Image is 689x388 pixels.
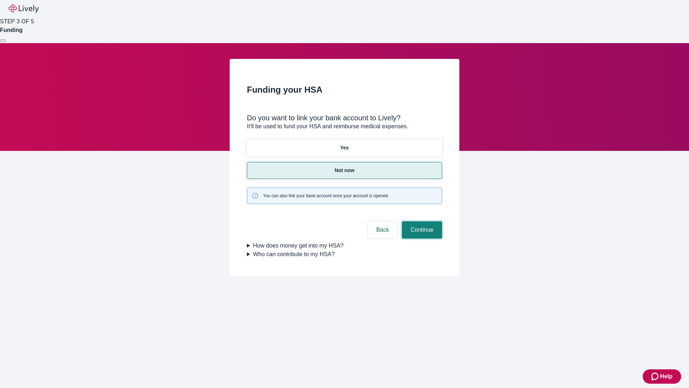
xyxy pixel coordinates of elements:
div: Do you want to link your bank account to Lively? [247,114,442,122]
button: Zendesk support iconHelp [643,369,681,384]
button: Not now [247,162,442,179]
h2: Funding your HSA [247,83,442,96]
span: You can also link your bank account once your account is opened. [263,193,389,199]
button: Back [367,221,398,239]
summary: Who can contribute to my HSA? [247,250,442,259]
svg: Zendesk support icon [651,372,660,381]
img: Lively [9,4,39,13]
button: Continue [402,221,442,239]
summary: How does money get into my HSA? [247,241,442,250]
p: It'll be used to fund your HSA and reimburse medical expenses. [247,122,442,131]
p: Not now [334,167,354,174]
span: Help [660,372,672,381]
p: Yes [340,144,349,152]
button: Yes [247,139,442,156]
